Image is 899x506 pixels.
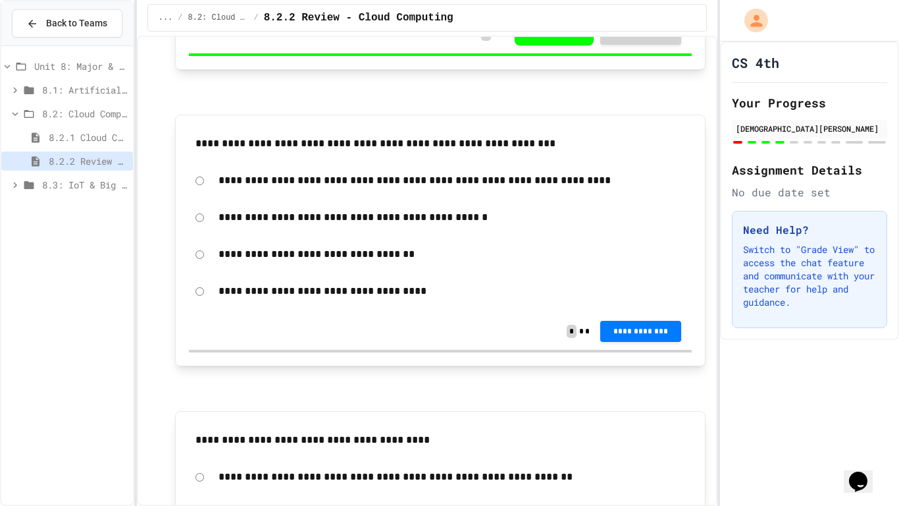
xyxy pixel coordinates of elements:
span: 8.2: Cloud Computing [42,107,128,121]
span: 8.2.2 Review - Cloud Computing [264,10,453,26]
span: Back to Teams [46,16,107,30]
span: 8.2: Cloud Computing [188,13,249,23]
iframe: chat widget [844,453,886,493]
h2: Your Progress [732,94,887,112]
span: 8.1: Artificial Intelligence Basics [42,83,128,97]
h2: Assignment Details [732,161,887,179]
div: [DEMOGRAPHIC_DATA][PERSON_NAME] [736,123,883,134]
h3: Need Help? [743,222,876,238]
span: Unit 8: Major & Emerging Technologies [34,59,128,73]
span: 8.2.1 Cloud Computing: Transforming the Digital World [49,130,128,144]
div: My Account [731,5,771,36]
p: Switch to "Grade View" to access the chat feature and communicate with your teacher for help and ... [743,243,876,309]
span: / [253,13,258,23]
span: 8.2.2 Review - Cloud Computing [49,154,128,168]
span: ... [159,13,173,23]
span: / [178,13,182,23]
button: Back to Teams [12,9,122,38]
span: 8.3: IoT & Big Data [42,178,128,192]
div: No due date set [732,184,887,200]
h1: CS 4th [732,53,779,72]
